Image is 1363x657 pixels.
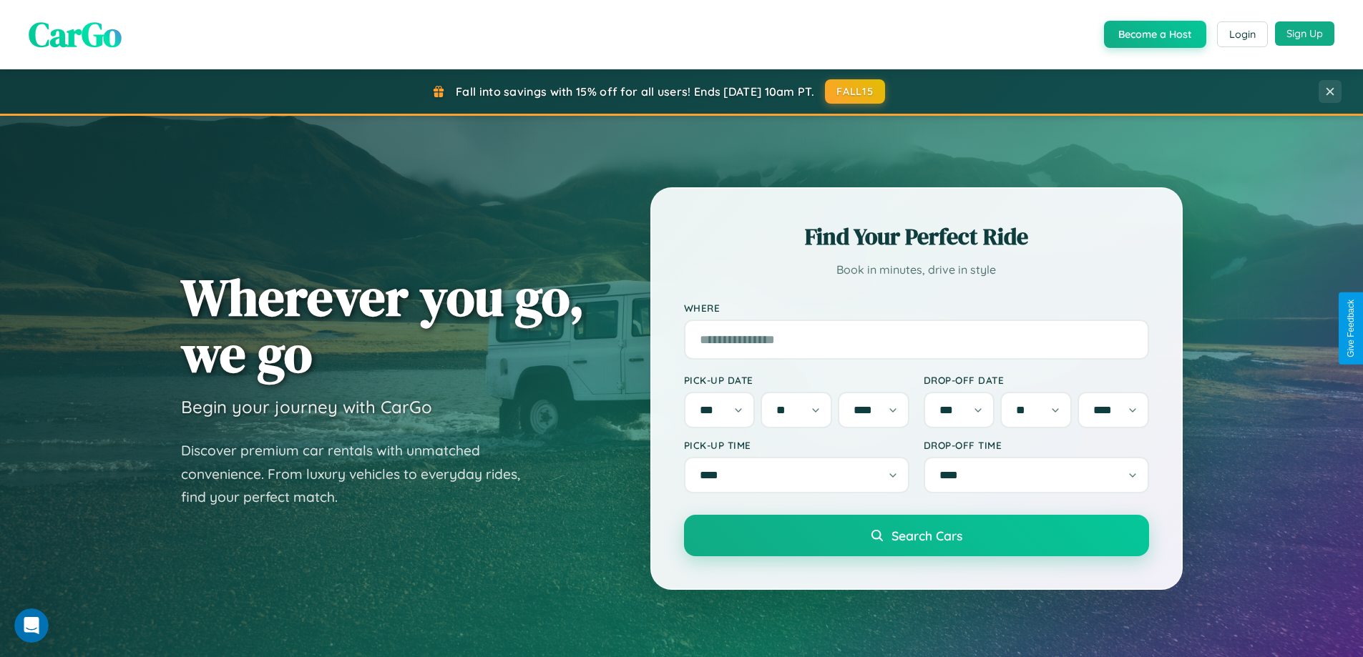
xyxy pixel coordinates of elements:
span: Search Cars [891,528,962,543]
h1: Wherever you go, we go [181,269,585,382]
button: FALL15 [825,79,885,104]
h3: Begin your journey with CarGo [181,396,432,418]
label: Pick-up Time [684,439,909,451]
label: Pick-up Date [684,374,909,386]
label: Drop-off Date [924,374,1149,386]
span: Fall into savings with 15% off for all users! Ends [DATE] 10am PT. [456,84,814,99]
h2: Find Your Perfect Ride [684,221,1149,252]
p: Discover premium car rentals with unmatched convenience. From luxury vehicles to everyday rides, ... [181,439,539,509]
label: Drop-off Time [924,439,1149,451]
button: Login [1217,21,1268,47]
p: Book in minutes, drive in style [684,260,1149,280]
button: Sign Up [1275,21,1334,46]
iframe: Intercom live chat [14,608,49,643]
button: Become a Host [1104,21,1206,48]
span: CarGo [29,11,122,58]
button: Search Cars [684,515,1149,556]
div: Give Feedback [1346,300,1356,357]
label: Where [684,302,1149,314]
